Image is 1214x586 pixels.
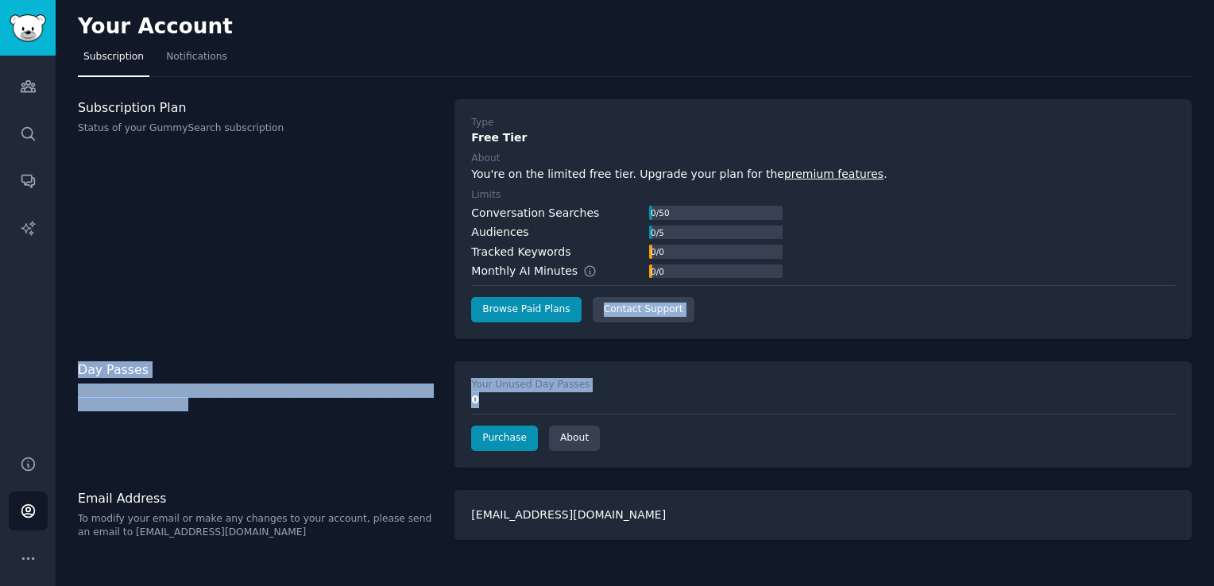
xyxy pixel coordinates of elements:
div: Free Tier [471,129,1175,146]
a: Notifications [160,44,233,77]
div: Your Unused Day Passes [471,378,590,392]
h3: Email Address [78,490,438,507]
div: Audiences [471,224,528,241]
div: You're on the limited free tier. Upgrade your plan for the . [471,166,1175,183]
a: Contact Support [593,297,694,322]
a: Subscription [78,44,149,77]
a: About [549,426,600,451]
div: [EMAIL_ADDRESS][DOMAIN_NAME] [454,490,1192,540]
div: Limits [471,188,501,202]
p: To modify your email or make any changes to your account, please send an email to [EMAIL_ADDRESS]... [78,512,438,540]
div: Conversation Searches [471,205,599,222]
div: About [471,152,500,166]
p: Day passes can be used for one-off research sessions if you do not have an active subscription [78,384,438,411]
div: Monthly AI Minutes [471,263,613,280]
p: Status of your GummySearch subscription [78,121,438,136]
div: 0 [471,391,1175,408]
div: 0 / 5 [649,226,665,240]
div: Tracked Keywords [471,244,570,260]
span: Subscription [83,50,144,64]
a: premium features [784,168,883,180]
a: Purchase [471,426,538,451]
h2: Your Account [78,14,233,40]
div: Type [471,116,493,130]
h3: Day Passes [78,361,438,378]
img: GummySearch logo [10,14,46,42]
span: Notifications [166,50,227,64]
h3: Subscription Plan [78,99,438,116]
a: Browse Paid Plans [471,297,581,322]
div: 0 / 50 [649,206,671,220]
div: 0 / 0 [649,264,665,279]
div: 0 / 0 [649,245,665,259]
